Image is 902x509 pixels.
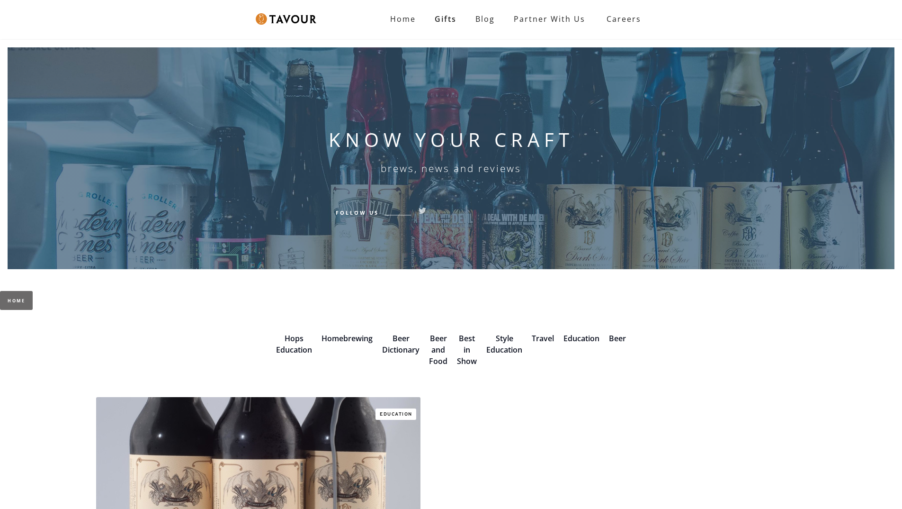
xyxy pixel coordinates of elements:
a: Hops Education [276,333,312,355]
strong: Careers [607,9,641,28]
a: Education [563,333,599,344]
a: Gifts [425,9,466,28]
a: Beer and Food [429,333,447,366]
a: Best in Show [457,333,477,366]
a: Careers [595,6,648,32]
h1: KNOW YOUR CRAFT [329,128,574,151]
h6: Follow Us [336,208,379,217]
a: Partner with Us [504,9,595,28]
h6: brews, news and reviews [381,163,521,174]
strong: Home [390,14,416,24]
a: Travel [532,333,554,344]
a: Blog [466,9,504,28]
a: Home [381,9,425,28]
a: Education [375,409,416,420]
a: Beer [609,333,626,344]
a: Beer Dictionary [382,333,420,355]
a: Homebrewing [322,333,373,344]
a: Style Education [486,333,522,355]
